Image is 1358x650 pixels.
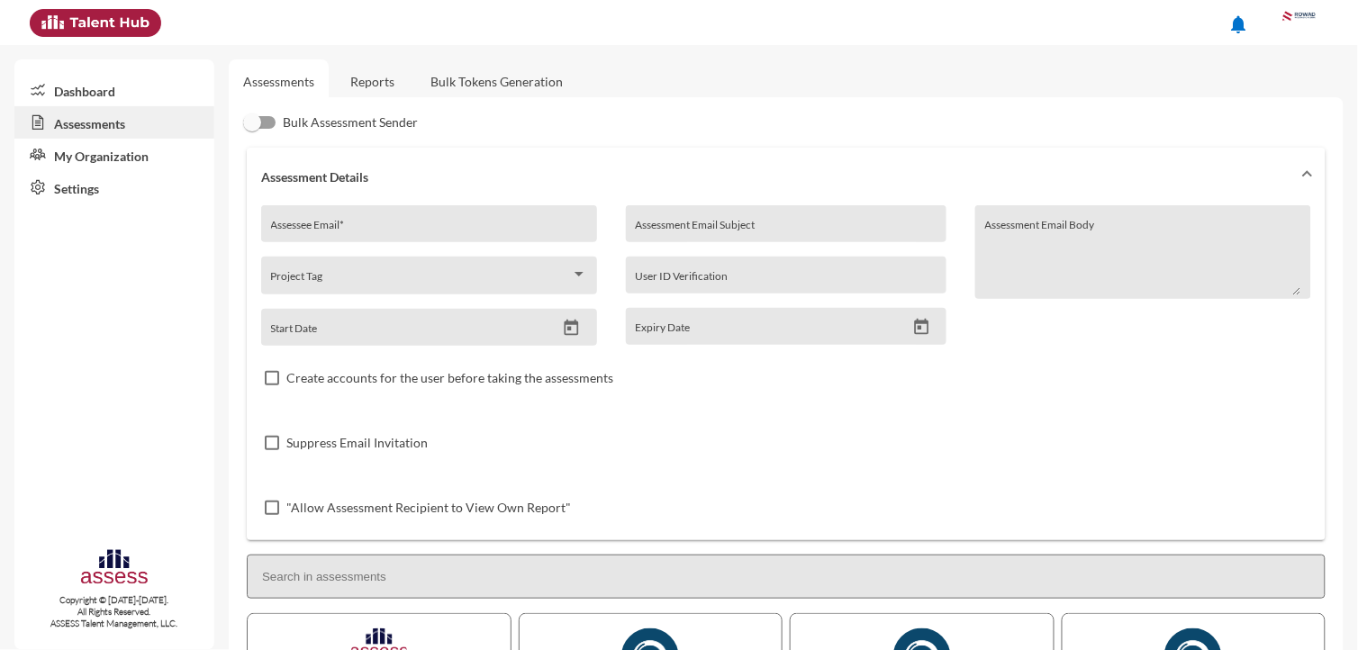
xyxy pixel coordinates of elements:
a: My Organization [14,139,214,171]
a: Assessments [243,74,314,89]
span: Bulk Assessment Sender [283,112,418,133]
img: assesscompany-logo.png [79,547,149,591]
a: Bulk Tokens Generation [416,59,577,104]
button: Open calendar [906,318,937,337]
a: Reports [336,59,409,104]
a: Dashboard [14,74,214,106]
mat-expansion-panel-header: Assessment Details [247,148,1326,205]
button: Open calendar [556,319,587,338]
span: "Allow Assessment Recipient to View Own Report" [286,497,571,519]
span: Suppress Email Invitation [286,432,428,454]
div: Assessment Details [247,205,1326,540]
p: Copyright © [DATE]-[DATE]. All Rights Reserved. ASSESS Talent Management, LLC. [14,594,214,629]
mat-icon: notifications [1228,14,1250,35]
span: Create accounts for the user before taking the assessments [286,367,613,389]
mat-panel-title: Assessment Details [261,169,1290,185]
a: Assessments [14,106,214,139]
a: Settings [14,171,214,203]
input: Search in assessments [247,555,1326,599]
